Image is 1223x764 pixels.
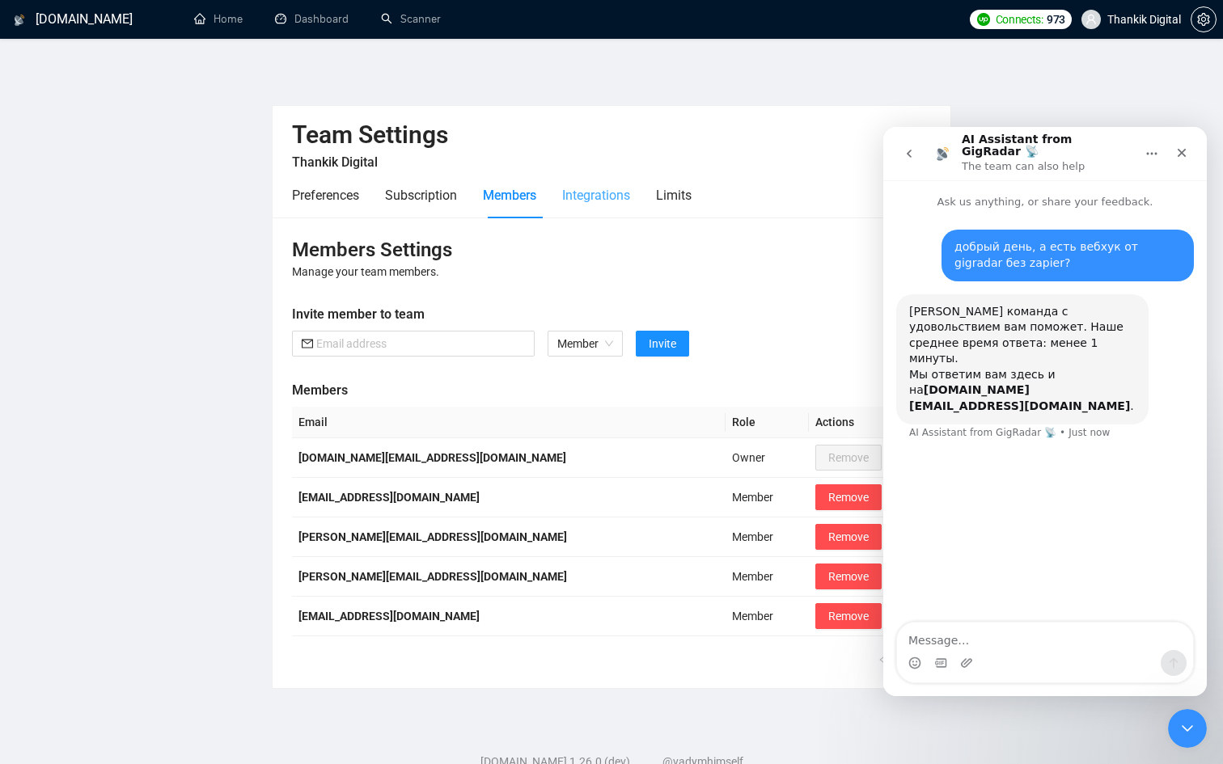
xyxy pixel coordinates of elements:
[815,603,882,629] button: Remove
[815,564,882,589] button: Remove
[298,610,480,623] b: [EMAIL_ADDRESS][DOMAIN_NAME]
[815,524,882,550] button: Remove
[483,185,536,205] div: Members
[292,185,359,205] div: Preferences
[1191,6,1217,32] button: setting
[562,185,630,205] div: Integrations
[873,649,892,669] button: left
[1191,13,1217,26] a: setting
[883,127,1207,696] iframe: To enrich screen reader interactions, please activate Accessibility in Grammarly extension settings
[292,265,439,278] span: Manage your team members.
[636,331,689,357] button: Invite
[557,331,613,356] span: Member
[194,12,243,26] a: homeHome
[828,607,869,625] span: Remove
[292,119,931,152] h2: Team Settings
[815,484,882,510] button: Remove
[316,335,525,352] input: Email address
[381,12,441,26] a: searchScanner
[873,649,892,669] li: Previous Page
[298,570,567,583] b: [PERSON_NAME][EMAIL_ADDRESS][DOMAIN_NAME]
[726,517,809,557] td: Member
[656,185,692,205] div: Limits
[302,338,313,349] span: mail
[828,528,869,546] span: Remove
[298,451,566,464] b: [DOMAIN_NAME][EMAIL_ADDRESS][DOMAIN_NAME]
[292,154,378,170] span: Thankik Digital
[1191,13,1216,26] span: setting
[292,407,726,438] th: Email
[828,568,869,585] span: Remove
[726,478,809,517] td: Member
[726,438,809,478] td: Owner
[726,557,809,597] td: Member
[828,488,869,506] span: Remove
[1168,709,1207,748] iframe: To enrich screen reader interactions, please activate Accessibility in Grammarly extension settings
[298,530,567,543] b: [PERSON_NAME][EMAIL_ADDRESS][DOMAIN_NAME]
[292,237,931,263] h3: Members Settings
[977,13,990,26] img: upwork-logo.png
[298,491,480,504] b: [EMAIL_ADDRESS][DOMAIN_NAME]
[292,381,931,400] h5: Members
[1047,11,1065,28] span: 973
[14,7,25,33] img: logo
[996,11,1043,28] span: Connects:
[385,185,457,205] div: Subscription
[726,597,809,636] td: Member
[649,335,676,352] span: Invite
[809,407,931,438] th: Actions
[1085,14,1097,25] span: user
[726,407,809,438] th: Role
[878,655,887,665] span: left
[275,12,349,26] a: dashboardDashboard
[292,305,931,324] h5: Invite member to team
